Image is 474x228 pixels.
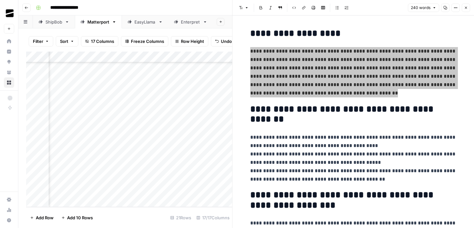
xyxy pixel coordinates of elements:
a: Your Data [4,67,14,77]
div: 21 Rows [168,213,194,223]
img: OGM Logo [4,7,15,19]
a: EasyLlama [122,15,168,28]
span: Filter [33,38,43,45]
span: Undo [221,38,232,45]
span: Sort [60,38,68,45]
span: Add 10 Rows [67,214,93,221]
span: 240 words [411,5,430,11]
span: Freeze Columns [131,38,164,45]
span: Row Height [181,38,204,45]
a: Insights [4,46,14,57]
a: Matterport [75,15,122,28]
button: Add Row [26,213,57,223]
span: Add Row [36,214,54,221]
button: Freeze Columns [121,36,168,46]
div: ShipBob [45,19,62,25]
div: EasyLlama [134,19,156,25]
button: Undo [211,36,236,46]
a: Enterpret [168,15,213,28]
a: Browse [4,77,14,88]
button: Help + Support [4,215,14,225]
a: Home [4,36,14,46]
div: 17/17 Columns [194,213,232,223]
button: Filter [29,36,53,46]
button: Add 10 Rows [57,213,97,223]
button: 240 words [408,4,439,12]
span: 17 Columns [91,38,114,45]
button: Sort [56,36,78,46]
button: Row Height [171,36,208,46]
a: Opportunities [4,57,14,67]
a: Settings [4,194,14,205]
div: Enterpret [181,19,200,25]
a: Usage [4,205,14,215]
a: ShipBob [33,15,75,28]
button: 17 Columns [81,36,118,46]
button: Workspace: OGM [4,5,14,21]
div: Matterport [87,19,109,25]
